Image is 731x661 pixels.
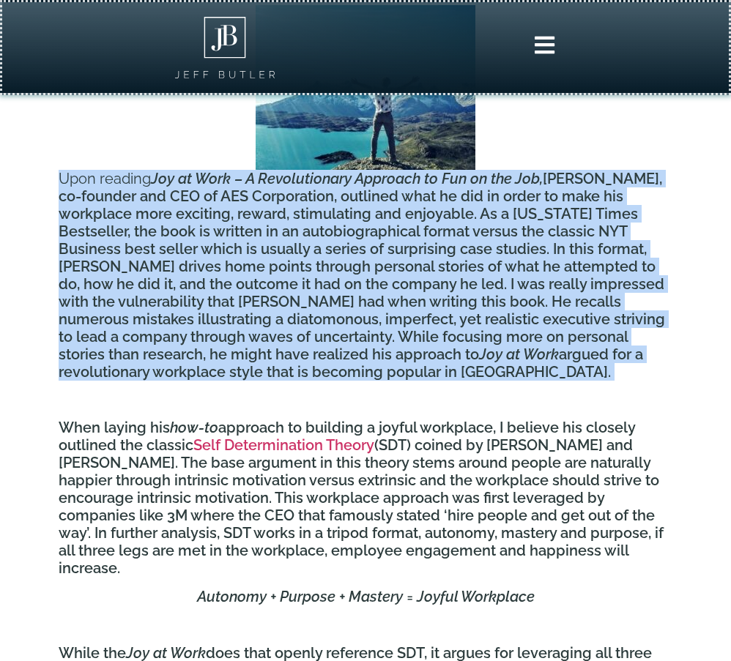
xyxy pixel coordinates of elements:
i: Joy at Work [479,346,559,363]
p: When laying his approach to building a joyful workplace, I believe his closely outlined the class... [59,419,672,577]
a: Self Determination Theory [193,436,374,454]
p: [PERSON_NAME], co-founder and CEO of AES Corporation, outlined what he did in order to make his w... [59,5,672,381]
i: Joy at Work – A Revolutionary Approach to Fun on the Job, [151,170,543,187]
i: how-to [170,419,218,436]
i: Autonomy + Purpose + Mastery = Joyful Workplace [197,588,535,605]
span: Upon reading [59,5,672,187]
